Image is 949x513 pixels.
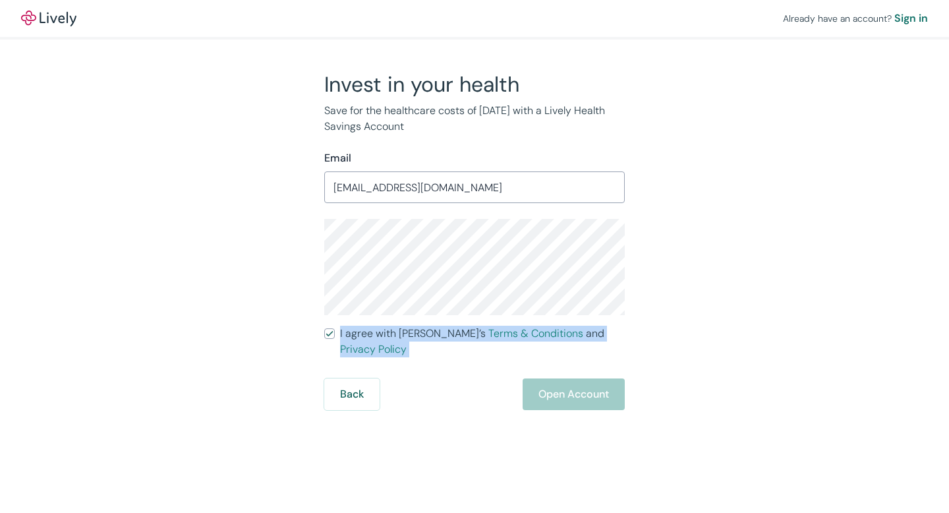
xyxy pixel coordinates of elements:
label: Email [324,150,351,166]
p: Save for the healthcare costs of [DATE] with a Lively Health Savings Account [324,103,625,135]
a: LivelyLively [21,11,76,26]
button: Back [324,378,380,410]
div: Already have an account? [783,11,928,26]
a: Privacy Policy [340,342,407,356]
a: Terms & Conditions [488,326,583,340]
span: I agree with [PERSON_NAME]’s and [340,326,625,357]
h2: Invest in your health [324,71,625,98]
img: Lively [21,11,76,26]
a: Sign in [894,11,928,26]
